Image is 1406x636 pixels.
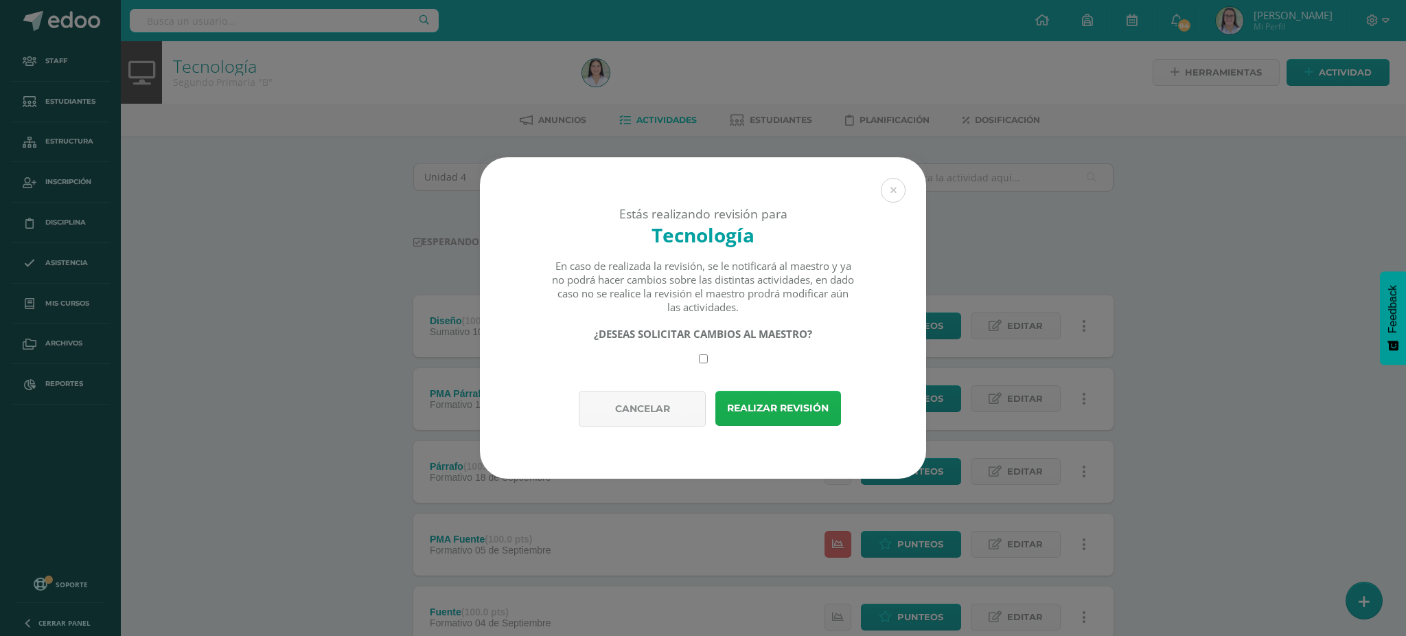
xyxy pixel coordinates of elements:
[594,327,812,341] strong: ¿DESEAS SOLICITAR CAMBIOS AL MAESTRO?
[579,391,706,427] button: Cancelar
[1380,271,1406,365] button: Feedback - Mostrar encuesta
[504,205,902,222] div: Estás realizando revisión para
[652,222,754,248] strong: Tecnología
[881,178,906,203] button: Close (Esc)
[715,391,841,426] button: Realizar revisión
[1387,285,1399,333] span: Feedback
[551,259,855,314] div: En caso de realizada la revisión, se le notificará al maestro y ya no podrá hacer cambios sobre l...
[699,354,708,363] input: Require changes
